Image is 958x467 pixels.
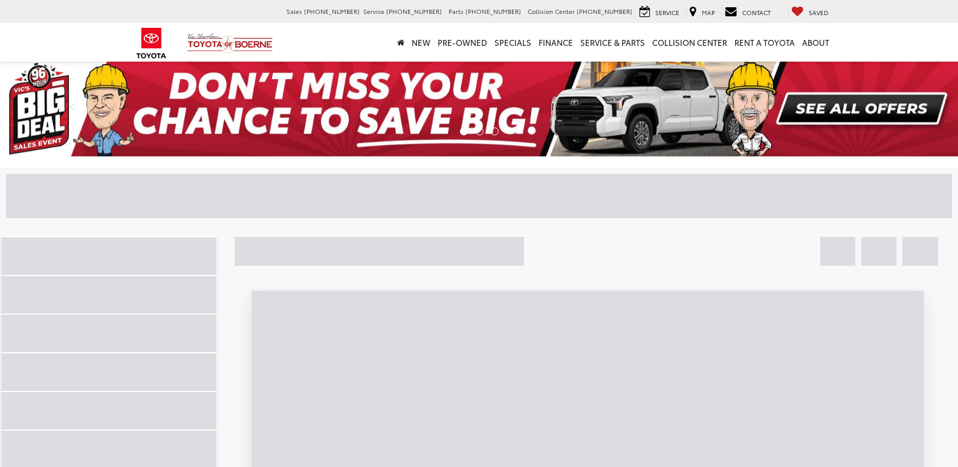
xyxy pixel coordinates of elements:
span: Parts [448,7,464,16]
a: Home [393,23,408,62]
a: Service [636,5,682,19]
a: Pre-Owned [434,23,491,62]
a: Rent a Toyota [731,23,798,62]
a: My Saved Vehicles [788,5,832,19]
a: Map [686,5,718,19]
span: Contact [742,8,771,17]
span: [PHONE_NUMBER] [386,7,442,16]
span: Service [363,7,384,16]
span: Map [702,8,715,17]
a: About [798,23,833,62]
span: Sales [286,7,302,16]
a: Contact [722,5,774,19]
span: [PHONE_NUMBER] [304,7,360,16]
span: [PHONE_NUMBER] [465,7,521,16]
a: New [408,23,434,62]
img: Vic Vaughan Toyota of Boerne [187,33,273,54]
span: Saved [809,8,829,17]
a: Collision Center [649,23,731,62]
span: Collision Center [528,7,575,16]
a: Service & Parts: Opens in a new tab [577,23,649,62]
span: [PHONE_NUMBER] [577,7,632,16]
span: Service [655,8,679,17]
a: Specials [491,23,535,62]
img: Toyota [129,24,174,63]
a: Finance [535,23,577,62]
